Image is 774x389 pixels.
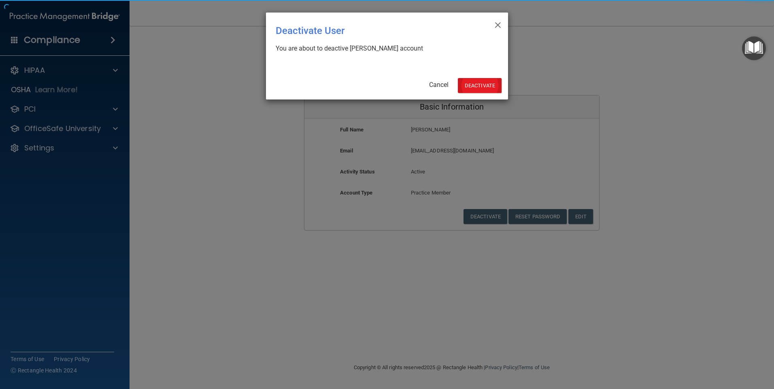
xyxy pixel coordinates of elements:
a: Cancel [429,81,449,89]
span: × [494,16,502,32]
div: Deactivate User [276,19,465,42]
button: Deactivate [458,78,502,93]
button: Open Resource Center [742,36,766,60]
div: You are about to deactive [PERSON_NAME] account [276,44,492,53]
iframe: Drift Widget Chat Controller [634,332,764,364]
